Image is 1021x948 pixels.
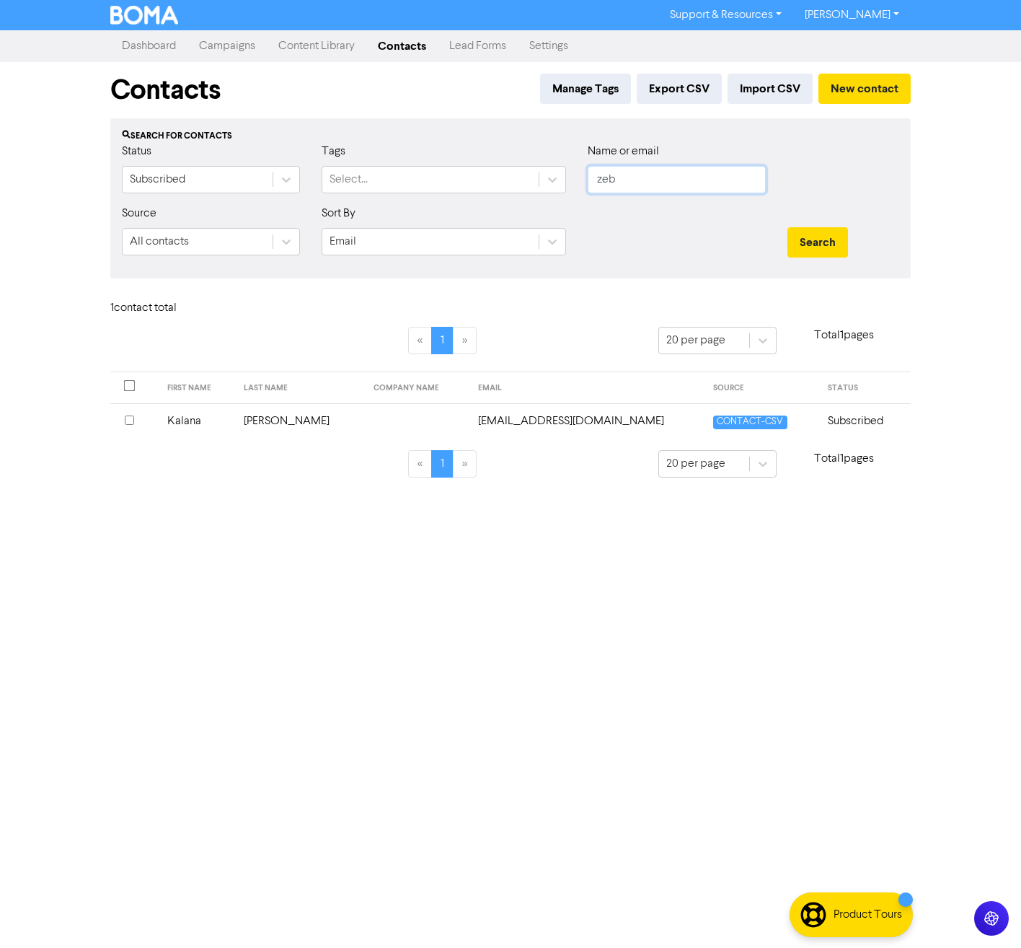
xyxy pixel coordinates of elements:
a: Content Library [267,32,366,61]
label: Name or email [588,143,659,160]
a: Settings [518,32,580,61]
div: Email [330,233,356,250]
span: CONTACT-CSV [713,416,787,429]
th: STATUS [819,372,911,404]
td: Subscribed [819,403,911,439]
button: Export CSV [637,74,722,104]
label: Tags [322,143,345,160]
button: Manage Tags [540,74,631,104]
label: Sort By [322,205,355,222]
th: COMPANY NAME [365,372,469,404]
a: Lead Forms [438,32,518,61]
td: [PERSON_NAME] [235,403,365,439]
div: Select... [330,171,368,188]
th: SOURCE [704,372,819,404]
p: Total 1 pages [777,450,911,468]
div: Subscribed [130,171,185,188]
a: Page 1 is your current page [431,327,454,354]
button: Import CSV [728,74,813,104]
button: Search [787,227,848,258]
label: Source [122,205,156,222]
div: All contacts [130,233,189,250]
a: Page 1 is your current page [431,450,454,478]
div: 20 per page [666,332,725,349]
a: Dashboard [110,32,187,61]
div: Search for contacts [122,130,899,143]
th: LAST NAME [235,372,365,404]
td: Kalana [159,403,236,439]
img: BOMA Logo [110,6,178,25]
label: Status [122,143,151,160]
p: Total 1 pages [777,327,911,344]
a: Campaigns [187,32,267,61]
th: EMAIL [469,372,705,404]
th: FIRST NAME [159,372,236,404]
button: New contact [818,74,911,104]
a: [PERSON_NAME] [793,4,911,27]
a: Contacts [366,32,438,61]
iframe: Chat Widget [949,879,1021,948]
h1: Contacts [110,74,221,107]
td: kalana.zebra@optusnet.com.au [469,403,705,439]
div: 20 per page [666,455,725,473]
a: Support & Resources [658,4,793,27]
h6: 1 contact total [110,302,226,315]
